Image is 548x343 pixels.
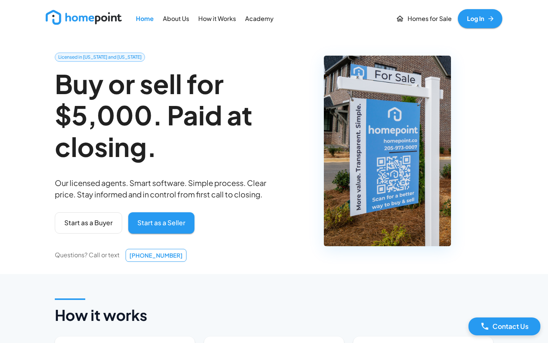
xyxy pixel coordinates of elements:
[128,212,194,234] button: Start as a Seller
[393,9,455,28] a: Homes for Sale
[55,251,119,260] p: Questions? Call or text
[198,14,236,23] p: How it Works
[55,54,145,61] span: Licensed in [US_STATE] and [US_STATE]
[46,10,122,25] img: new_logo_light.png
[324,56,451,246] img: Homepoint For Sale Sign
[195,10,239,27] a: How it Works
[163,14,189,23] p: About Us
[492,321,529,331] p: Contact Us
[242,10,277,27] a: Academy
[55,306,147,324] h4: How it works
[126,249,186,262] a: [PHONE_NUMBER]
[245,14,274,23] p: Academy
[408,14,452,23] p: Homes for Sale
[458,9,502,28] a: Log In
[55,212,122,234] button: Start as a Buyer
[132,10,157,27] a: Home
[55,68,266,162] h2: Buy or sell for $5,000. Paid at closing.
[55,177,266,200] p: Our licensed agents. Smart software. Simple process. Clear price. Stay informed and in control fr...
[160,10,192,27] a: About Us
[136,14,154,23] p: Home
